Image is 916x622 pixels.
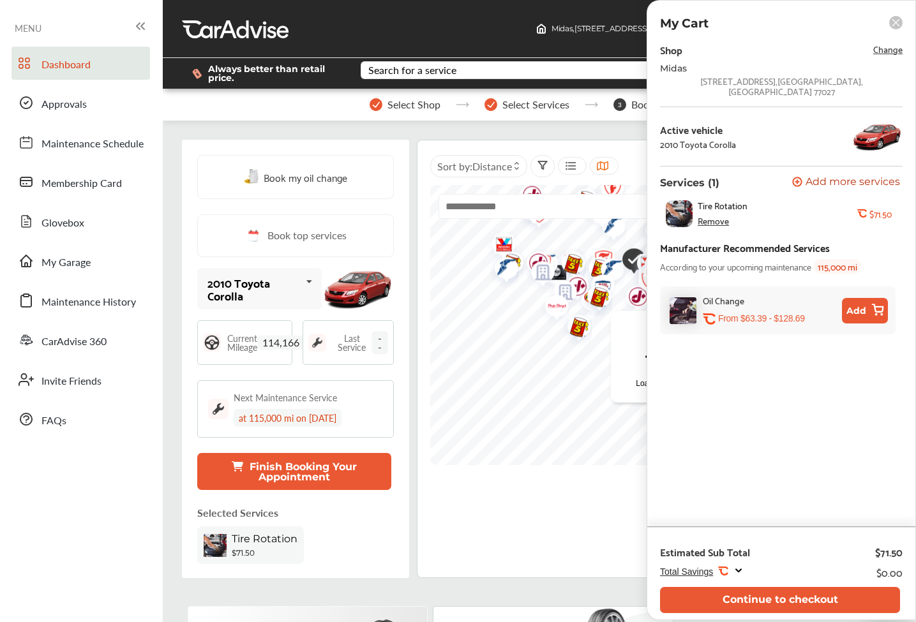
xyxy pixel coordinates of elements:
img: logo-take5.png [579,250,613,292]
img: stepper-checkmark.b5569197.svg [484,98,497,111]
canvas: Map [430,185,828,465]
a: Book top services [197,214,393,257]
a: Book my oil change [244,168,347,186]
img: empty_shop_logo.394c5474.svg [544,274,578,315]
div: Map marker [521,246,553,286]
div: Map marker [485,250,517,288]
img: logo-firestone.png [521,246,555,286]
span: Book my oil change [264,168,347,186]
div: 2010 Toyota Corolla [660,139,736,149]
img: header-home-logo.8d720a4f.svg [536,24,546,34]
div: Manufacturer Recommended Services [660,239,830,256]
a: CarAdvise 360 [11,323,150,357]
b: $71.50 [869,209,891,219]
div: at 115,000 mi on [DATE] [234,409,342,427]
img: Midas+Logo_RGB.png [572,283,606,316]
span: Invite Friends [41,373,101,390]
span: Glovebox [41,215,84,232]
button: Finish Booking Your Appointment [197,453,391,490]
div: Estimated Sub Total [660,545,750,558]
div: 2010 Toyota Corolla [207,276,300,302]
div: Map marker [579,250,611,292]
img: logo-take5.png [636,212,670,254]
img: cal_icon.0803b883.svg [244,228,261,244]
span: Book top services [267,228,347,244]
span: Distance [472,159,512,174]
span: Approvals [41,96,87,113]
img: oil-change.e5047c97.svg [244,169,260,185]
img: logo-jiffylube.png [556,269,590,309]
button: Add more services [792,177,900,189]
span: Membership Card [41,175,122,192]
span: CarAdvise 360 [41,334,107,350]
div: Remove [698,216,729,226]
img: logo-valvoline.png [483,226,516,267]
span: MENU [15,23,41,33]
div: $0.00 [876,563,903,581]
div: Map marker [558,308,590,350]
span: FAQs [41,413,66,429]
span: Maintenance Schedule [41,136,144,152]
img: logo-take5.png [552,245,586,286]
img: MSA+logo.png [582,268,615,308]
span: Change [873,41,903,56]
img: logo-valvoline.png [627,246,661,286]
img: logo-take5.png [490,244,524,286]
a: Add more services [792,177,903,189]
img: logo-firestone.png [552,244,585,285]
div: Map marker [536,288,567,329]
img: stepper-checkmark.b5569197.svg [370,98,382,111]
div: Search for a service [368,65,456,75]
img: oil-change-thumb.jpg [670,297,696,324]
img: empty_shop_logo.394c5474.svg [522,255,555,295]
img: logo-jiffylube.png [517,245,551,285]
img: logo-pepboys.png [536,288,569,329]
span: 114,166 [257,336,304,350]
span: 3 [613,98,626,111]
a: Maintenance Schedule [11,126,150,159]
div: Map marker [517,245,549,285]
div: [STREET_ADDRESS] , [GEOGRAPHIC_DATA] , [GEOGRAPHIC_DATA] 77027 [660,76,903,96]
span: According to your upcoming maintenance [660,259,811,274]
a: Glovebox [11,205,150,238]
div: Map marker [582,242,614,282]
div: Active vehicle [660,124,736,135]
img: logo-firestone.png [582,242,616,282]
img: stepper-arrow.e24c07c6.svg [585,102,598,107]
b: $71.50 [232,548,255,558]
span: Current Mileage [227,334,257,352]
div: Map marker [525,246,557,283]
img: maintenance_logo [308,334,326,352]
img: logo-take5.png [578,278,612,320]
div: Map marker [552,245,584,286]
span: Select Services [502,99,569,110]
p: Selected Services [197,505,278,520]
p: My Cart [660,16,709,31]
div: Map marker [483,226,514,267]
div: Next Maintenance Service [234,391,337,404]
img: logo-goodyear.png [485,250,519,288]
div: Shop [660,41,682,58]
div: Oil Change [703,293,744,307]
span: Dashboard [41,57,91,73]
span: Add more services [806,177,900,189]
img: stepper-arrow.e24c07c6.svg [456,102,469,107]
img: check-icon.521c8815.svg [613,242,645,281]
span: Midas , [STREET_ADDRESS] [GEOGRAPHIC_DATA] , [GEOGRAPHIC_DATA] 77027 [552,24,841,33]
div: Map marker [582,268,613,308]
div: Map marker [572,283,604,316]
img: mobile_6071_st0640_046.jpg [322,262,394,315]
div: Map marker [627,246,659,286]
img: logo-firestone.png [578,279,612,319]
img: dollor_label_vector.a70140d1.svg [192,68,202,79]
div: Midas [660,63,864,73]
div: Loading... [610,311,695,403]
p: Services (1) [660,177,719,189]
span: Last Service [333,334,371,352]
div: Map marker [490,244,522,286]
a: Maintenance History [11,284,150,317]
div: Map marker [544,274,576,315]
span: Always better than retail price. [208,64,340,82]
img: steering_logo [203,334,221,352]
button: Add [842,298,888,323]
